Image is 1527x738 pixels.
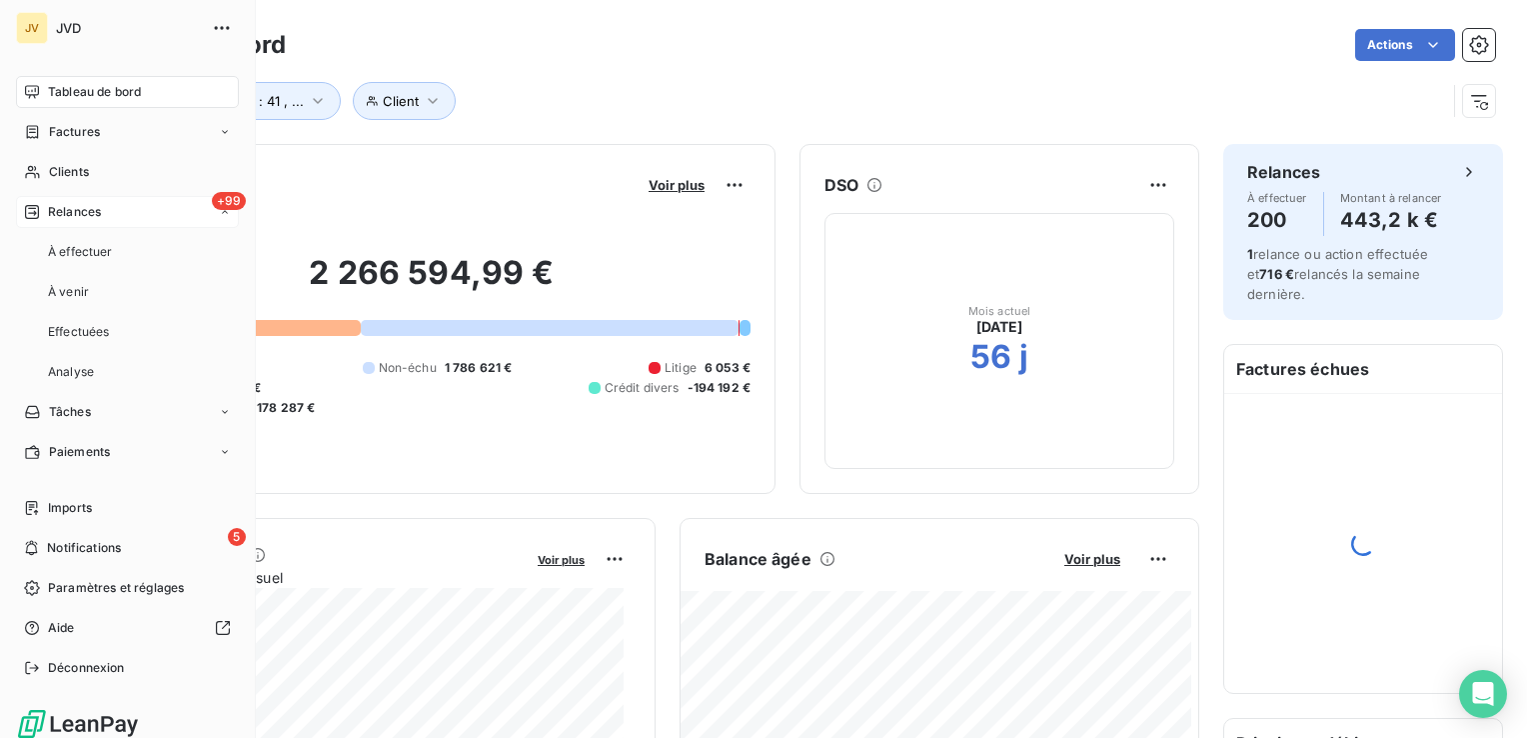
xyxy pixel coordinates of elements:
span: Paramètres et réglages [48,579,184,597]
span: Factures [49,123,100,141]
h4: 443,2 k € [1340,204,1442,236]
h2: 56 [970,337,1011,377]
span: Voir plus [649,177,705,193]
span: Clients [49,163,89,181]
span: relance ou action effectuée et relancés la semaine dernière. [1247,246,1428,302]
button: Actions [1355,29,1455,61]
h2: 2 266 594,99 € [113,253,751,313]
span: Mois actuel [968,305,1031,317]
span: 5 [228,528,246,546]
h6: Balance âgée [705,547,811,571]
span: Non-échu [379,359,437,377]
span: 1 786 621 € [445,359,513,377]
h6: Relances [1247,160,1320,184]
span: +99 [212,192,246,210]
button: Client [353,82,456,120]
span: Déconnexion [48,659,125,677]
span: [DATE] [976,317,1023,337]
span: Client [383,93,419,109]
a: Aide [16,612,239,644]
span: Analyse [48,363,94,381]
span: Chiffre d'affaires mensuel [113,567,524,588]
span: À effectuer [48,243,113,261]
span: 716 € [1259,266,1294,282]
span: 1 [1247,246,1253,262]
button: Voir plus [643,176,711,194]
span: Relances [48,203,101,221]
span: Litige [665,359,697,377]
span: Imports [48,499,92,517]
span: À venir [48,283,89,301]
span: Tableau de bord [48,83,141,101]
span: Tâches [49,403,91,421]
span: Voir plus [1064,551,1120,567]
h4: 200 [1247,204,1307,236]
h6: DSO [824,173,858,197]
div: JV [16,12,48,44]
span: Voir plus [538,553,585,567]
span: Notifications [47,539,121,557]
span: -194 192 € [688,379,752,397]
span: À effectuer [1247,192,1307,204]
span: JVD [56,20,200,36]
span: Effectuées [48,323,110,341]
span: Paiements [49,443,110,461]
span: Crédit divers [605,379,680,397]
button: Voir plus [1058,550,1126,568]
span: -178 287 € [251,399,316,417]
span: 6 053 € [705,359,751,377]
span: Montant à relancer [1340,192,1442,204]
button: Voir plus [532,550,591,568]
span: Aide [48,619,75,637]
h6: Factures échues [1224,345,1502,393]
h2: j [1019,337,1028,377]
div: Open Intercom Messenger [1459,670,1507,718]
